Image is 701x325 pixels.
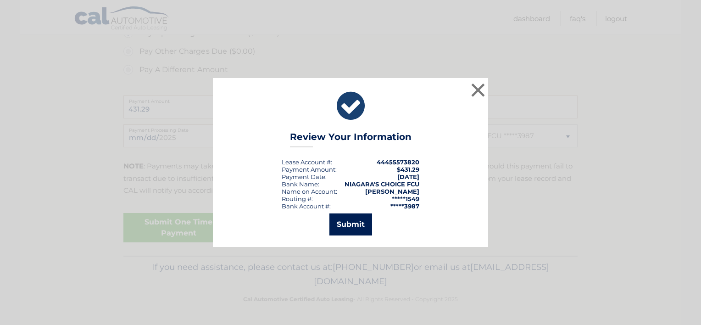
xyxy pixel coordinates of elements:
[282,166,337,173] div: Payment Amount:
[397,166,419,173] span: $431.29
[282,180,319,188] div: Bank Name:
[282,202,331,210] div: Bank Account #:
[329,213,372,235] button: Submit
[282,158,332,166] div: Lease Account #:
[282,195,313,202] div: Routing #:
[282,173,327,180] div: :
[469,81,487,99] button: ×
[282,173,325,180] span: Payment Date
[377,158,419,166] strong: 44455573820
[345,180,419,188] strong: NIAGARA'S CHOICE FCU
[290,131,412,147] h3: Review Your Information
[282,188,337,195] div: Name on Account:
[397,173,419,180] span: [DATE]
[365,188,419,195] strong: [PERSON_NAME]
